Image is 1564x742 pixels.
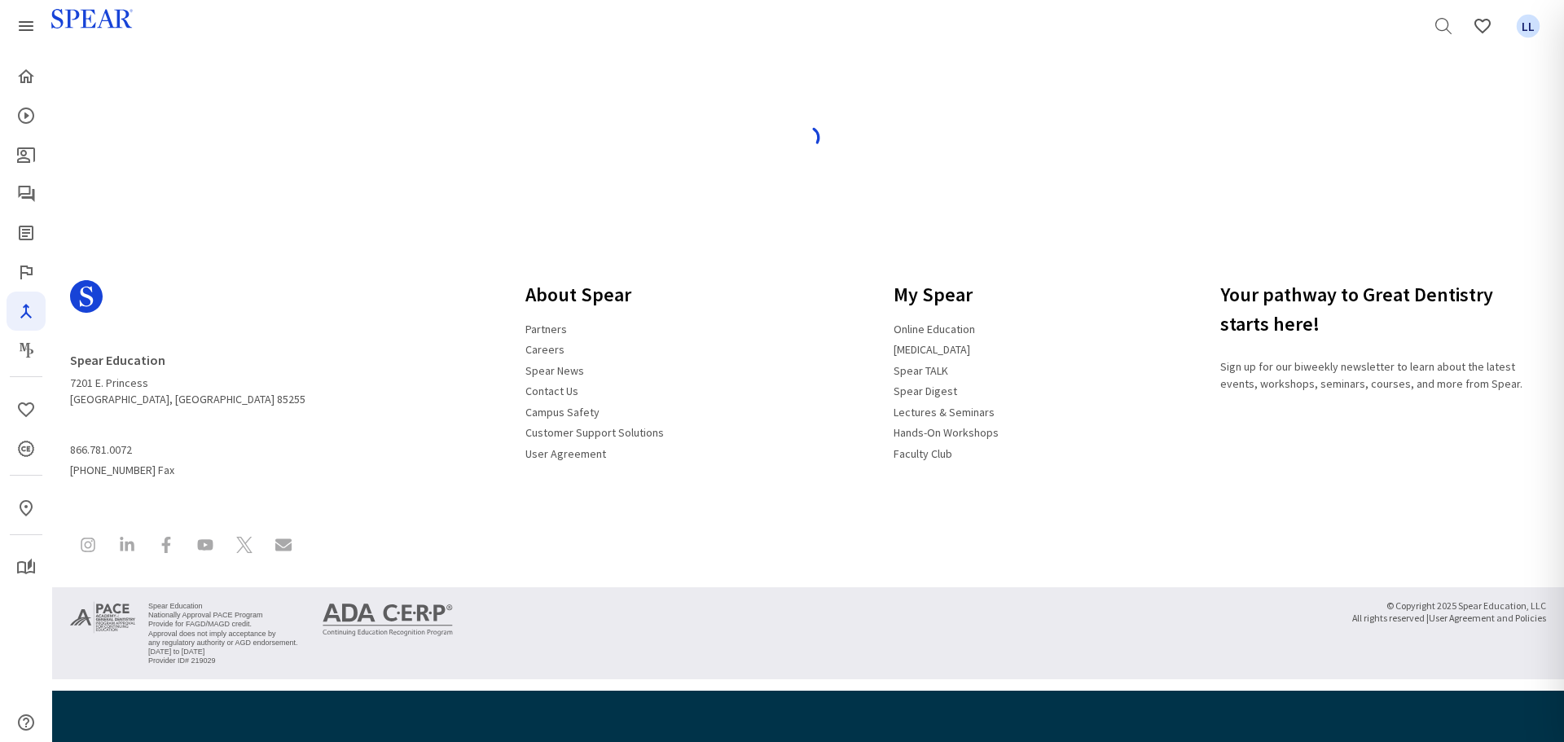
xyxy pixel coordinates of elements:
[70,274,305,332] a: Spear Logo
[70,345,175,375] a: Spear Education
[884,377,967,405] a: Spear Digest
[70,437,142,464] a: 866.781.0072
[7,252,46,292] a: Faculty Club Elite
[795,125,821,151] img: spinner-blue.svg
[516,398,609,426] a: Campus Safety
[7,135,46,174] a: Patient Education
[1463,7,1502,46] a: Favorites
[81,101,1535,116] h4: Loading
[884,357,958,384] a: Spear TALK
[7,331,46,370] a: Masters Program
[148,639,298,648] li: any regulatory authority or AGD endorsement.
[148,620,298,629] li: Provide for FAGD/MAGD credit.
[884,274,1008,316] h3: My Spear
[516,315,577,343] a: Partners
[516,274,674,316] h3: About Spear
[70,600,135,634] img: Approved PACE Program Provider
[1220,274,1554,345] h3: Your pathway to Great Dentistry starts here!
[70,437,305,478] span: [PHONE_NUMBER] Fax
[148,527,184,567] a: Spear Education on Facebook
[148,611,298,620] li: Nationally Approval PACE Program
[516,357,594,384] a: Spear News
[516,377,588,405] a: Contact Us
[884,336,980,363] a: [MEDICAL_DATA]
[70,345,305,407] address: 7201 E. Princess [GEOGRAPHIC_DATA], [GEOGRAPHIC_DATA] 85255
[148,648,298,656] li: [DATE] to [DATE]
[187,527,223,567] a: Spear Education on YouTube
[109,527,145,567] a: Spear Education on LinkedIn
[266,527,301,567] a: Contact Spear Education
[70,280,103,313] svg: Spear Logo
[7,96,46,135] a: Courses
[516,419,674,446] a: Customer Support Solutions
[516,440,616,468] a: User Agreement
[148,630,298,639] li: Approval does not imply acceptance by
[1220,358,1554,393] p: Sign up for our biweekly newsletter to learn about the latest events, workshops, seminars, course...
[884,398,1004,426] a: Lectures & Seminars
[884,315,985,343] a: Online Education
[7,174,46,213] a: Spear Talk
[1429,608,1546,627] a: User Agreement and Policies
[1509,7,1548,46] a: Favorites
[7,390,46,429] a: Favorites
[7,489,46,528] a: In-Person & Virtual
[884,440,962,468] a: Faculty Club
[148,656,298,665] li: Provider ID# 219029
[7,429,46,468] a: CE Credits
[7,213,46,252] a: Spear Digest
[226,527,262,567] a: Spear Education on X
[323,604,453,636] img: ADA CERP Continuing Education Recognition Program
[148,602,298,611] li: Spear Education
[7,7,46,46] a: Spear Products
[7,292,46,331] a: Navigator Pro
[7,703,46,742] a: Help
[7,548,46,587] a: My Study Club
[884,419,1008,446] a: Hands-On Workshops
[7,57,46,96] a: Home
[70,527,106,567] a: Spear Education on Instagram
[1352,600,1546,625] small: © Copyright 2025 Spear Education, LLC All rights reserved |
[516,336,574,363] a: Careers
[1517,15,1540,38] span: LL
[1424,7,1463,46] a: Search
